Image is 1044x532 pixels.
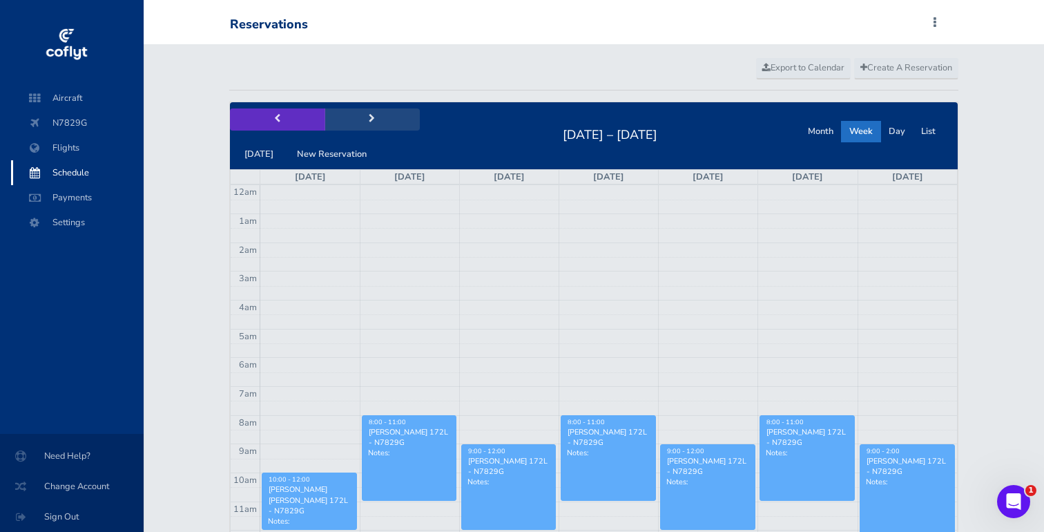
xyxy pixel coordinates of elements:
span: Create A Reservation [860,61,952,74]
p: Notes: [766,448,849,458]
p: Notes: [567,448,650,458]
a: [DATE] [792,171,823,183]
span: 4am [239,301,257,314]
a: [DATE] [593,171,624,183]
p: Notes: [666,477,749,487]
span: 1 [1025,485,1036,496]
div: [PERSON_NAME] 172L - N7829G [567,427,650,448]
span: 12am [233,186,257,198]
span: 8:00 - 11:00 [766,418,804,426]
span: 9:00 - 2:00 [867,447,900,455]
button: New Reservation [289,144,375,165]
p: Notes: [368,448,451,458]
button: Day [880,121,913,142]
button: prev [230,108,325,130]
span: 5am [239,330,257,343]
span: Payments [25,185,130,210]
span: Aircraft [25,86,130,111]
p: Notes: [866,477,949,487]
span: 3am [239,272,257,285]
div: [PERSON_NAME] [PERSON_NAME] 172L - N7829G [268,484,351,516]
div: Reservations [230,17,308,32]
span: 10:00 - 12:00 [269,475,310,484]
span: Export to Calendar [762,61,844,74]
span: Flights [25,135,130,160]
div: [PERSON_NAME] 172L - N7829G [666,456,749,477]
span: 6am [239,359,257,371]
span: Need Help? [17,444,127,468]
span: 2am [239,244,257,256]
a: [DATE] [295,171,326,183]
span: Schedule [25,160,130,185]
span: Sign Out [17,504,127,529]
span: 10am [233,474,257,486]
span: 9am [239,445,257,457]
span: Change Account [17,474,127,499]
span: Settings [25,210,130,235]
span: 9:00 - 12:00 [468,447,505,455]
a: [DATE] [394,171,425,183]
button: Week [841,121,881,142]
a: Export to Calendar [756,58,851,79]
div: [PERSON_NAME] 172L - N7829G [866,456,949,477]
a: Create A Reservation [854,58,958,79]
div: [PERSON_NAME] 172L - N7829G [368,427,451,448]
span: N7829G [25,111,130,135]
h2: [DATE] – [DATE] [554,124,666,143]
p: Notes: [268,516,351,526]
img: coflyt logo [43,24,89,66]
button: Month [800,121,842,142]
span: 8am [239,417,257,429]
span: 9:00 - 12:00 [667,447,704,455]
a: [DATE] [693,171,724,183]
iframe: Intercom live chat [997,485,1030,518]
button: List [913,121,944,142]
a: [DATE] [892,171,923,183]
span: 7am [239,388,257,400]
span: 1am [239,215,257,227]
p: Notes: [467,477,550,487]
span: 11am [233,503,257,515]
span: 8:00 - 11:00 [369,418,406,426]
button: next [325,108,420,130]
div: [PERSON_NAME] 172L - N7829G [467,456,550,477]
button: [DATE] [236,144,282,165]
span: 8:00 - 11:00 [568,418,605,426]
div: [PERSON_NAME] 172L - N7829G [766,427,849,448]
a: [DATE] [494,171,525,183]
